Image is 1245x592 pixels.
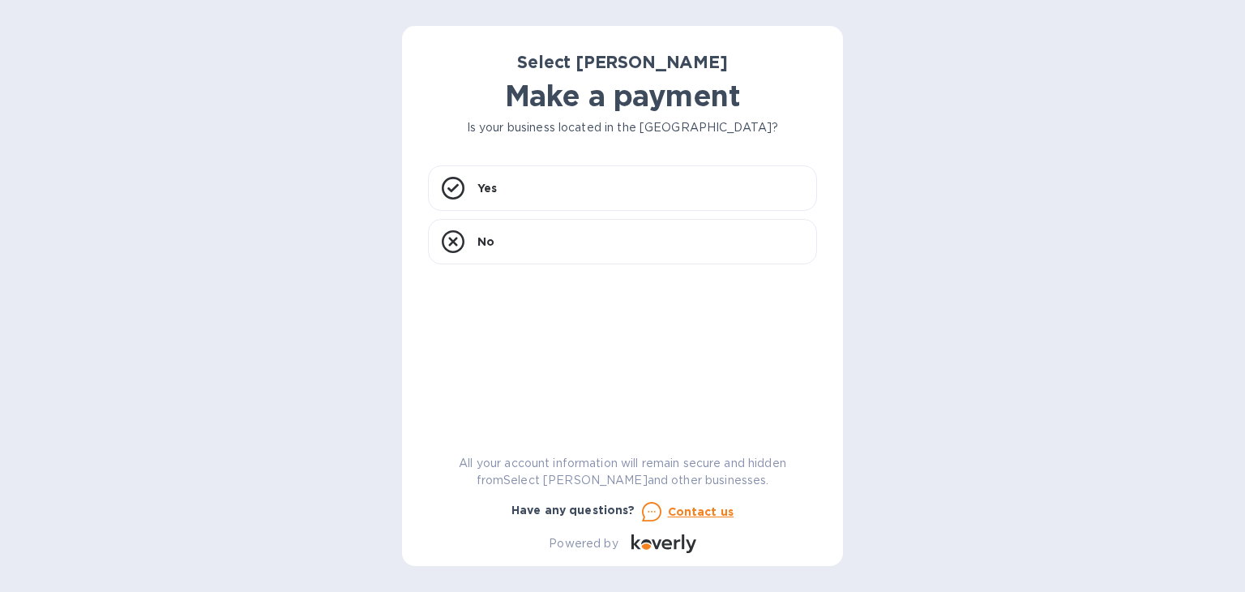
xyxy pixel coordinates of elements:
b: Select [PERSON_NAME] [517,52,728,72]
p: Is your business located in the [GEOGRAPHIC_DATA]? [428,119,817,136]
p: No [477,234,494,250]
b: Have any questions? [511,504,635,517]
p: Yes [477,180,497,196]
u: Contact us [668,505,734,518]
p: Powered by [549,535,618,552]
h1: Make a payment [428,79,817,113]
p: All your account information will remain secure and hidden from Select [PERSON_NAME] and other bu... [428,455,817,489]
